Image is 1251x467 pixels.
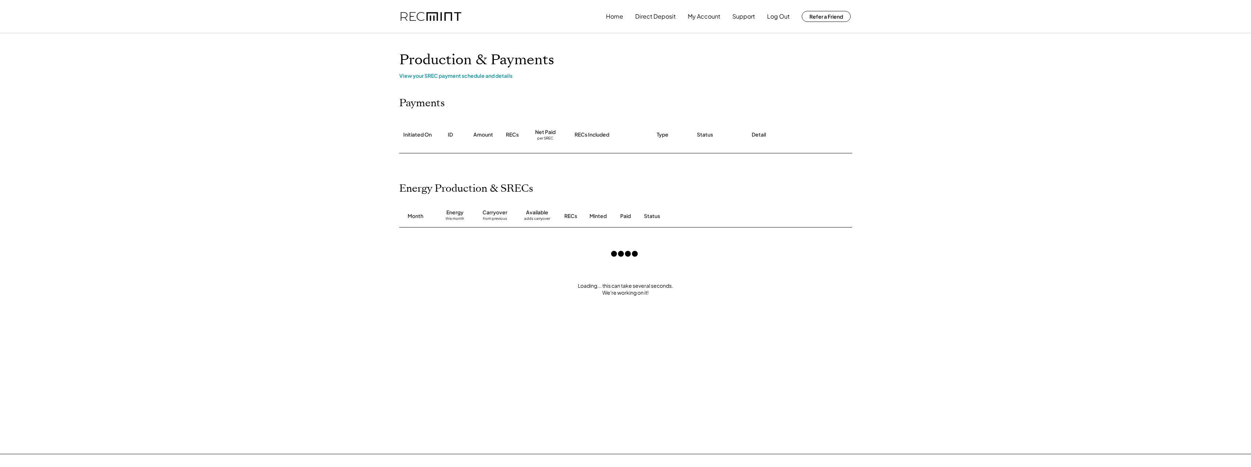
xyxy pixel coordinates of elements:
button: Log Out [767,9,790,24]
button: Home [606,9,623,24]
div: Net Paid [535,129,556,136]
div: Available [526,209,548,216]
div: View your SREC payment schedule and details [399,72,852,79]
div: Loading... this can take several seconds. We're working on it! [392,282,859,296]
div: Detail [752,131,766,138]
div: Paid [620,213,631,220]
img: recmint-logotype%403x.png [401,12,461,21]
div: Energy [446,209,464,216]
h2: Energy Production & SRECs [399,183,533,195]
h2: Payments [399,97,445,110]
button: Direct Deposit [635,9,676,24]
div: ID [448,131,453,138]
h1: Production & Payments [399,51,852,69]
div: Type [657,131,668,138]
div: Minted [590,213,607,220]
div: RECs [564,213,577,220]
div: Status [644,213,768,220]
div: per SREC [537,136,553,141]
div: Month [408,213,423,220]
div: from previous [483,216,507,223]
div: Carryover [483,209,507,216]
button: Refer a Friend [802,11,851,22]
button: My Account [688,9,720,24]
div: Status [697,131,713,138]
div: Amount [473,131,493,138]
div: adds carryover [524,216,550,223]
div: this month [446,216,464,223]
div: RECs Included [575,131,609,138]
div: RECs [506,131,519,138]
div: Initiated On [403,131,432,138]
button: Support [732,9,755,24]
